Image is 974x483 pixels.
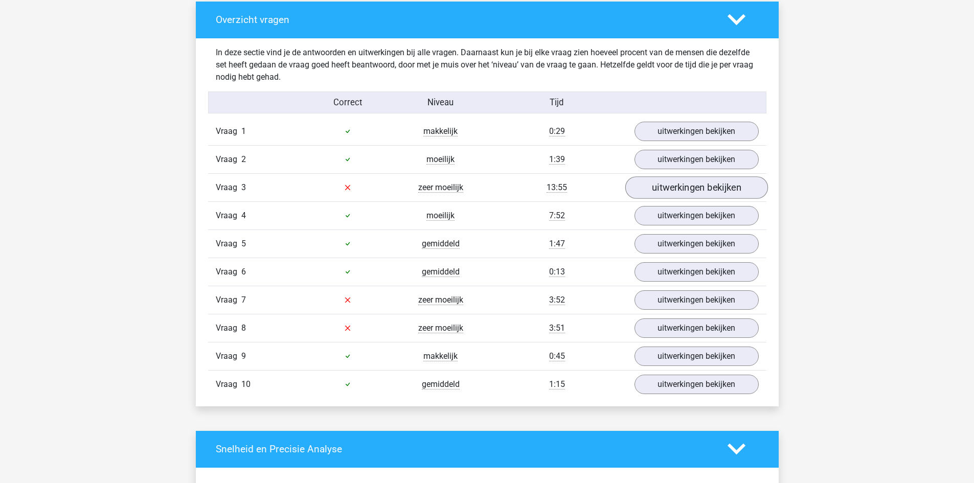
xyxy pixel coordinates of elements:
span: makkelijk [423,351,458,361]
span: gemiddeld [422,267,460,277]
span: 1:47 [549,239,565,249]
span: moeilijk [426,154,455,165]
a: uitwerkingen bekijken [635,262,759,282]
span: gemiddeld [422,379,460,389]
span: Vraag [216,378,241,390]
span: zeer moeilijk [418,182,463,193]
span: Vraag [216,238,241,250]
span: Vraag [216,125,241,137]
a: uitwerkingen bekijken [635,206,759,225]
a: uitwerkingen bekijken [635,234,759,254]
a: uitwerkingen bekijken [635,150,759,169]
span: moeilijk [426,211,455,221]
span: 4 [241,211,246,220]
span: Vraag [216,322,241,334]
span: zeer moeilijk [418,323,463,333]
span: Vraag [216,350,241,362]
a: uitwerkingen bekijken [635,290,759,310]
span: Vraag [216,181,241,194]
span: 8 [241,323,246,333]
div: Correct [301,96,394,109]
span: 2 [241,154,246,164]
h4: Snelheid en Precisie Analyse [216,443,712,455]
span: 0:45 [549,351,565,361]
span: 1 [241,126,246,136]
span: 9 [241,351,246,361]
div: Niveau [394,96,487,109]
span: makkelijk [423,126,458,136]
span: 13:55 [547,182,567,193]
a: uitwerkingen bekijken [635,375,759,394]
span: 3:52 [549,295,565,305]
a: uitwerkingen bekijken [625,176,767,199]
span: 5 [241,239,246,248]
span: 1:39 [549,154,565,165]
span: 10 [241,379,251,389]
div: In deze sectie vind je de antwoorden en uitwerkingen bij alle vragen. Daarnaast kun je bij elke v... [208,47,766,83]
span: 6 [241,267,246,277]
div: Tijd [487,96,626,109]
span: 0:29 [549,126,565,136]
span: 1:15 [549,379,565,389]
span: Vraag [216,153,241,166]
span: 3:51 [549,323,565,333]
h4: Overzicht vragen [216,14,712,26]
a: uitwerkingen bekijken [635,318,759,338]
span: gemiddeld [422,239,460,249]
span: zeer moeilijk [418,295,463,305]
span: 7:52 [549,211,565,221]
span: Vraag [216,294,241,306]
span: 0:13 [549,267,565,277]
span: Vraag [216,210,241,222]
a: uitwerkingen bekijken [635,122,759,141]
span: Vraag [216,266,241,278]
span: 7 [241,295,246,305]
span: 3 [241,182,246,192]
a: uitwerkingen bekijken [635,347,759,366]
